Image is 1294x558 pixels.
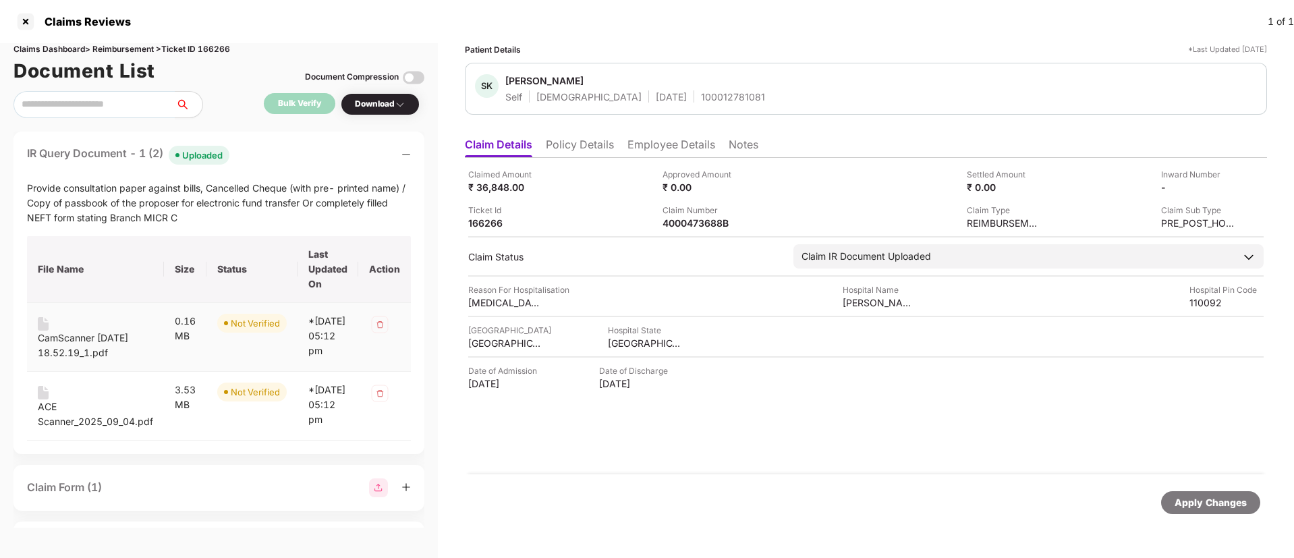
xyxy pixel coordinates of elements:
[599,377,673,390] div: [DATE]
[967,204,1041,217] div: Claim Type
[278,97,321,110] div: Bulk Verify
[468,377,542,390] div: [DATE]
[175,314,196,343] div: 0.16 MB
[468,337,542,350] div: [GEOGRAPHIC_DATA]
[1161,181,1235,194] div: -
[395,99,405,110] img: svg+xml;base64,PHN2ZyBpZD0iRHJvcGRvd24tMzJ4MzIiIHhtbG5zPSJodHRwOi8vd3d3LnczLm9yZy8yMDAwL3N2ZyIgd2...
[305,71,399,84] div: Document Compression
[38,399,153,429] div: ACE Scanner_2025_09_04.pdf
[401,150,411,159] span: minus
[608,337,682,350] div: [GEOGRAPHIC_DATA]
[468,324,551,337] div: [GEOGRAPHIC_DATA]
[1175,495,1247,510] div: Apply Changes
[1161,217,1235,229] div: PRE_POST_HOSPITALIZATION_REIMBURSEMENT
[468,250,780,263] div: Claim Status
[27,236,164,303] th: File Name
[298,236,358,303] th: Last Updated On
[206,236,298,303] th: Status
[475,74,499,98] div: SK
[358,236,411,303] th: Action
[843,296,917,309] div: [PERSON_NAME] Health Care
[231,316,280,330] div: Not Verified
[599,364,673,377] div: Date of Discharge
[1161,204,1235,217] div: Claim Sub Type
[401,482,411,492] span: plus
[13,43,424,56] div: Claims Dashboard > Reimbursement > Ticket ID 166266
[403,67,424,88] img: svg+xml;base64,PHN2ZyBpZD0iVG9nZ2xlLTMyeDMyIiB4bWxucz0iaHR0cDovL3d3dy53My5vcmcvMjAwMC9zdmciIHdpZH...
[175,99,202,110] span: search
[38,331,153,360] div: CamScanner [DATE] 18.52.19_1.pdf
[546,138,614,157] li: Policy Details
[1242,250,1256,264] img: downArrowIcon
[536,90,642,103] div: [DEMOGRAPHIC_DATA]
[175,383,196,412] div: 3.53 MB
[663,204,737,217] div: Claim Number
[627,138,715,157] li: Employee Details
[308,383,347,427] div: *[DATE] 05:12 pm
[465,43,521,56] div: Patient Details
[608,324,682,337] div: Hospital State
[468,364,542,377] div: Date of Admission
[663,181,737,194] div: ₹ 0.00
[468,168,542,181] div: Claimed Amount
[38,386,49,399] img: svg+xml;base64,PHN2ZyB4bWxucz0iaHR0cDovL3d3dy53My5vcmcvMjAwMC9zdmciIHdpZHRoPSIxNiIgaGVpZ2h0PSIyMC...
[1268,14,1294,29] div: 1 of 1
[27,479,102,496] div: Claim Form (1)
[369,383,391,404] img: svg+xml;base64,PHN2ZyB4bWxucz0iaHR0cDovL3d3dy53My5vcmcvMjAwMC9zdmciIHdpZHRoPSIzMiIgaGVpZ2h0PSIzMi...
[468,296,542,309] div: [MEDICAL_DATA] Acute Infarct (Small)
[27,181,411,225] div: Provide consultation paper against bills, Cancelled Cheque (with pre- printed name) / Copy of pas...
[656,90,687,103] div: [DATE]
[729,138,758,157] li: Notes
[231,385,280,399] div: Not Verified
[843,283,917,296] div: Hospital Name
[468,181,542,194] div: ₹ 36,848.00
[465,138,532,157] li: Claim Details
[1189,283,1264,296] div: Hospital Pin Code
[164,236,206,303] th: Size
[468,217,542,229] div: 166266
[308,314,347,358] div: *[DATE] 05:12 pm
[505,90,522,103] div: Self
[369,478,388,497] img: svg+xml;base64,PHN2ZyBpZD0iR3JvdXBfMjg4MTMiIGRhdGEtbmFtZT0iR3JvdXAgMjg4MTMiIHhtbG5zPSJodHRwOi8vd3...
[663,168,737,181] div: Approved Amount
[182,148,223,162] div: Uploaded
[663,217,737,229] div: 4000473688B
[1161,168,1235,181] div: Inward Number
[38,317,49,331] img: svg+xml;base64,PHN2ZyB4bWxucz0iaHR0cDovL3d3dy53My5vcmcvMjAwMC9zdmciIHdpZHRoPSIxNiIgaGVpZ2h0PSIyMC...
[801,249,931,264] div: Claim IR Document Uploaded
[967,217,1041,229] div: REIMBURSEMENT
[1188,43,1267,56] div: *Last Updated [DATE]
[355,98,405,111] div: Download
[36,15,131,28] div: Claims Reviews
[13,56,155,86] h1: Document List
[468,283,569,296] div: Reason For Hospitalisation
[701,90,765,103] div: 100012781081
[27,145,229,165] div: IR Query Document - 1 (2)
[468,204,542,217] div: Ticket Id
[967,168,1041,181] div: Settled Amount
[175,91,203,118] button: search
[505,74,584,87] div: [PERSON_NAME]
[1189,296,1264,309] div: 110092
[369,314,391,335] img: svg+xml;base64,PHN2ZyB4bWxucz0iaHR0cDovL3d3dy53My5vcmcvMjAwMC9zdmciIHdpZHRoPSIzMiIgaGVpZ2h0PSIzMi...
[967,181,1041,194] div: ₹ 0.00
